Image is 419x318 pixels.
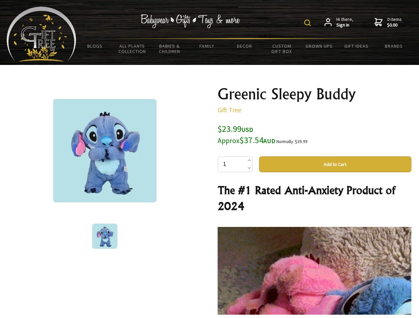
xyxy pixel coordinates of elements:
[218,106,241,114] a: Gift Tree
[375,39,413,53] a: Brands
[263,137,275,145] span: AUD
[387,16,402,28] span: 0 items
[387,22,402,28] strong: $0.00
[218,123,275,145] span: $23.99 $37.54
[92,224,117,249] img: Greenic Sleepy Buddy
[259,156,411,172] button: Add to Cart
[76,39,114,53] a: BLOGS
[338,39,375,53] a: Gift Ideas
[151,39,188,58] a: Babies & Children
[218,86,411,102] h1: Greenic Sleepy Buddy
[141,14,240,28] img: Babywear - Gifts - Toys & more
[218,136,240,145] small: Approx
[53,99,157,202] img: Greenic Sleepy Buddy
[188,39,226,53] a: Family
[375,17,402,28] a: 0 items$0.00
[336,17,353,28] span: Hi there,
[114,39,151,58] a: All Plants Collection
[242,126,253,133] span: USD
[218,184,395,213] strong: The #1 Rated Anti-Anxiety Product of 2024
[263,39,301,58] a: Custom Gift Box
[336,22,353,28] strong: Sign in
[7,7,76,62] img: Babyware - Gifts - Toys and more...
[226,39,263,53] a: Decor
[304,20,311,26] img: product search
[276,139,308,144] small: Normally: $39.99
[300,39,338,53] a: Grown Ups
[324,17,353,28] a: Hi there,Sign in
